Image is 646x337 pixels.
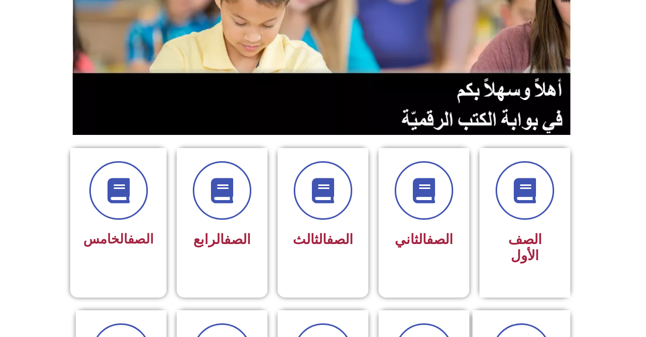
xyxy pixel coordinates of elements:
[83,231,153,247] span: الخامس
[293,231,353,248] span: الثالث
[193,231,251,248] span: الرابع
[327,231,353,248] a: الصف
[395,231,453,248] span: الثاني
[224,231,251,248] a: الصف
[128,231,153,247] a: الصف
[426,231,453,248] a: الصف
[508,231,542,264] span: الصف الأول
